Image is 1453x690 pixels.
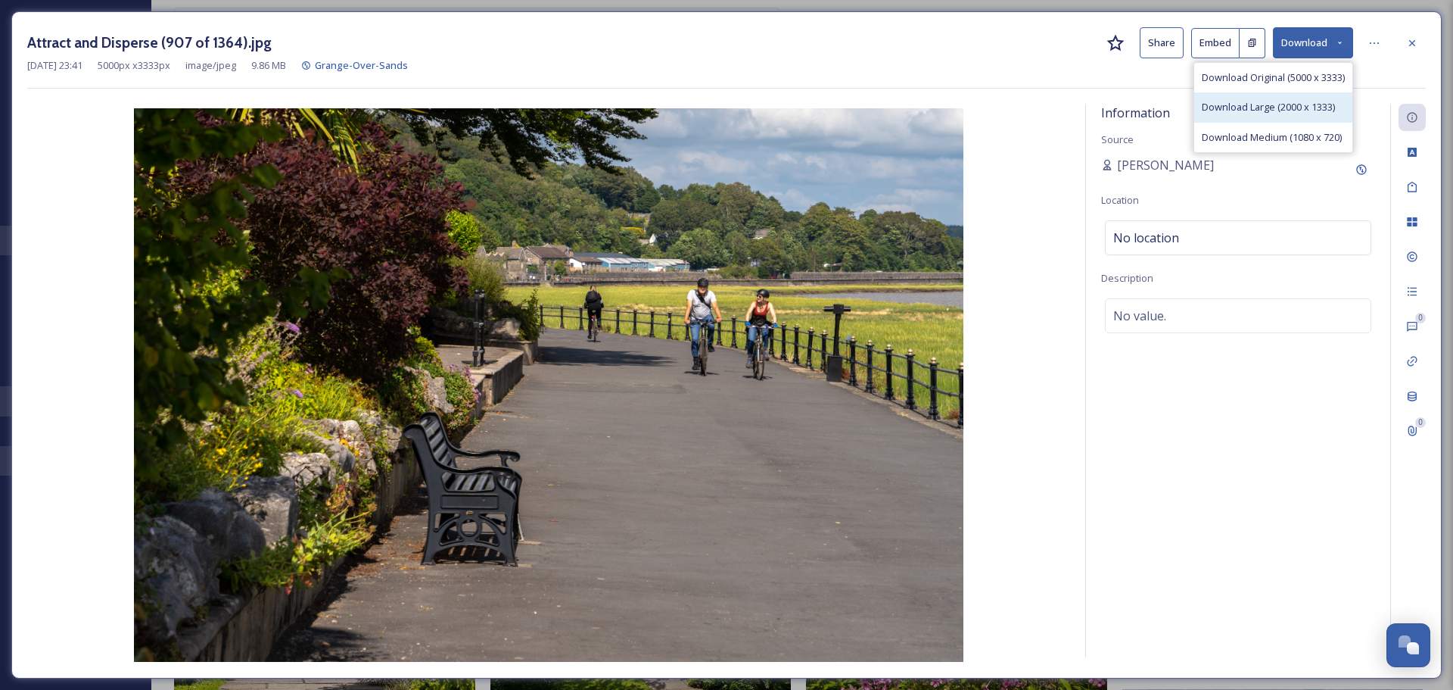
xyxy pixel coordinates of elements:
span: image/jpeg [185,58,236,73]
span: Grange-Over-Sands [315,58,408,72]
span: [PERSON_NAME] [1117,156,1214,174]
span: Location [1101,193,1139,207]
span: Description [1101,271,1153,285]
span: Download Medium (1080 x 720) [1202,130,1342,145]
button: Download [1273,27,1353,58]
span: No location [1113,229,1179,247]
span: Download Large (2000 x 1333) [1202,100,1335,114]
span: 5000 px x 3333 px [98,58,170,73]
span: Information [1101,105,1170,121]
span: [DATE] 23:41 [27,58,82,73]
div: 0 [1415,313,1426,323]
button: Open Chat [1386,623,1430,667]
button: Share [1140,27,1184,58]
img: Attract%20and%20Disperse%20(907%20of%201364).jpg [27,108,1070,662]
span: No value. [1113,307,1166,325]
span: Source [1101,133,1134,146]
span: Download Original (5000 x 3333) [1202,70,1345,85]
h3: Attract and Disperse (907 of 1364).jpg [27,32,272,54]
div: 0 [1415,417,1426,428]
button: Embed [1191,28,1240,58]
span: 9.86 MB [251,58,286,73]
